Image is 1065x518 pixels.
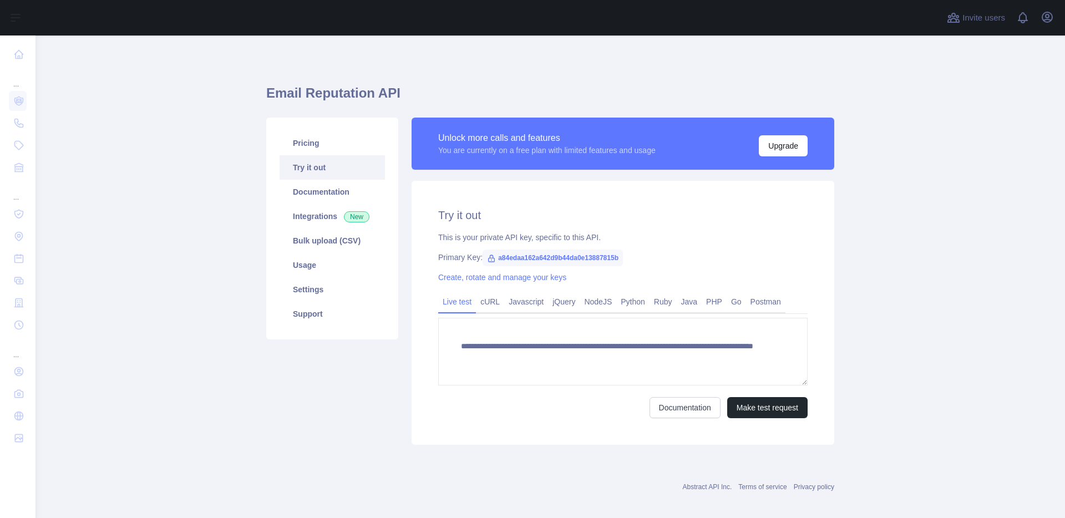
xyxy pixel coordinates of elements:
[280,204,385,228] a: Integrations New
[794,483,834,491] a: Privacy policy
[650,397,721,418] a: Documentation
[727,293,746,311] a: Go
[9,180,27,202] div: ...
[616,293,650,311] a: Python
[344,211,369,222] span: New
[962,12,1005,24] span: Invite users
[702,293,727,311] a: PHP
[280,155,385,180] a: Try it out
[476,293,504,311] a: cURL
[280,302,385,326] a: Support
[280,228,385,253] a: Bulk upload (CSV)
[746,293,785,311] a: Postman
[727,397,808,418] button: Make test request
[483,250,623,266] span: a84edaa162a642d9b44da0e13887815b
[438,145,656,156] div: You are currently on a free plan with limited features and usage
[438,252,808,263] div: Primary Key:
[945,9,1007,27] button: Invite users
[280,131,385,155] a: Pricing
[280,277,385,302] a: Settings
[438,293,476,311] a: Live test
[438,207,808,223] h2: Try it out
[580,293,616,311] a: NodeJS
[548,293,580,311] a: jQuery
[650,293,677,311] a: Ruby
[280,180,385,204] a: Documentation
[9,337,27,359] div: ...
[683,483,732,491] a: Abstract API Inc.
[280,253,385,277] a: Usage
[738,483,787,491] a: Terms of service
[677,293,702,311] a: Java
[438,131,656,145] div: Unlock more calls and features
[438,273,566,282] a: Create, rotate and manage your keys
[504,293,548,311] a: Javascript
[266,84,834,111] h1: Email Reputation API
[9,67,27,89] div: ...
[759,135,808,156] button: Upgrade
[438,232,808,243] div: This is your private API key, specific to this API.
